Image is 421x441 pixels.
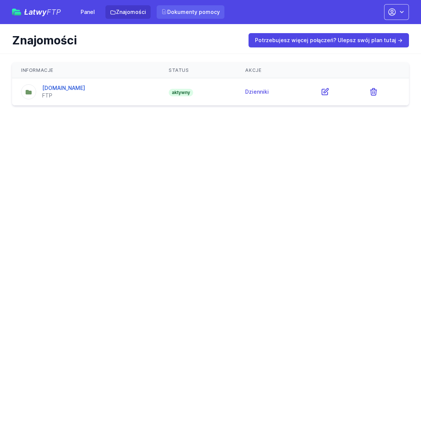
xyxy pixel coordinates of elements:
[249,33,409,47] a: Potrzebujesz więcej połączeń? Ulepsz swój plan tutaj →
[12,9,21,15] img: easyftp_logo.png
[12,33,77,47] font: Znajomości
[167,9,220,15] font: Dokumenty pomocy
[245,67,261,73] font: Akcje
[12,8,61,16] a: ŁatwyFTP
[76,5,99,19] a: Panel
[116,9,146,15] font: Znajomości
[42,92,52,99] font: FTP
[169,67,189,73] font: Status
[42,85,85,91] a: [DOMAIN_NAME]
[24,8,47,17] font: Łatwy
[21,67,53,73] font: Informacje
[105,5,151,19] a: Znajomości
[47,8,61,17] font: FTP
[81,9,95,15] font: Panel
[172,90,190,95] font: aktywny
[255,37,403,43] font: Potrzebujesz więcej połączeń? Ulepsz swój plan tutaj →
[157,5,224,19] a: Dokumenty pomocy
[245,88,269,95] a: Dzienniki
[383,403,412,432] iframe: Drift Widget Chat Controller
